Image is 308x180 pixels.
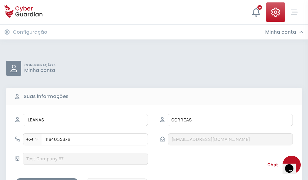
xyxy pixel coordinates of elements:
span: Chat [267,161,278,168]
div: Minha conta [265,29,303,35]
p: CONFIGURAÇÃO > [24,63,56,67]
h3: Configuração [13,29,47,35]
b: Suas informações [24,93,69,100]
p: Minha conta [24,67,56,73]
iframe: chat widget [283,156,302,174]
span: +54 [26,135,39,144]
div: + [257,5,262,10]
h3: Minha conta [265,29,296,35]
